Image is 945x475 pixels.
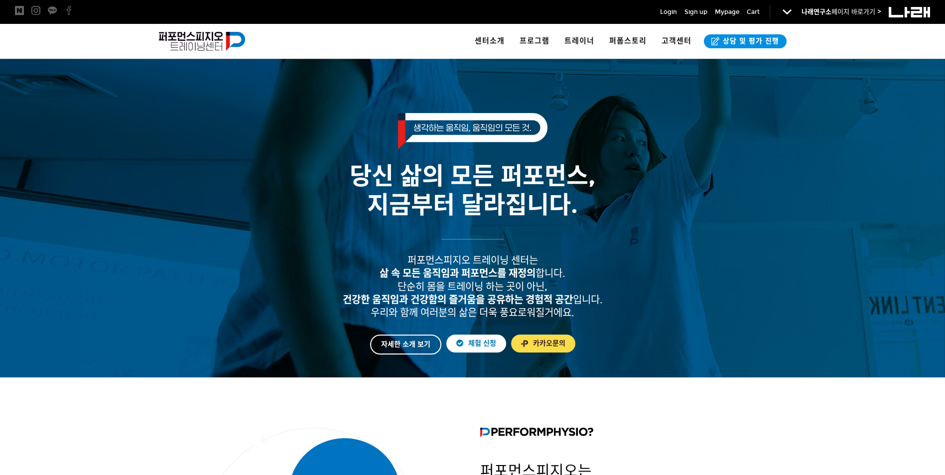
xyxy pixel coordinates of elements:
a: Cart [747,7,760,17]
span: 상담 및 평가 진행 [720,36,779,46]
strong: 삶 속 모든 움직임과 퍼포먼스를 재정의 [380,267,536,279]
span: 당신 삶의 모든 퍼포먼스, 지금부터 달라집니다. [350,161,595,220]
a: 트레이너 [557,24,602,59]
span: 고객센터 [662,36,691,45]
a: 나래연구소페이지 바로가기 > [802,8,881,16]
img: 생각하는 움직임, 움직임의 모든 것. [398,113,547,149]
span: 합니다. [380,267,565,279]
a: 고객센터 [654,24,699,59]
a: 자세한 소개 보기 [370,335,441,355]
a: 퍼폼스토리 [602,24,654,59]
span: 입니다. [343,294,603,306]
span: 센터소개 [475,36,505,45]
a: 프로그램 [512,24,557,59]
span: 퍼포먼스피지오 트레이닝 센터는 [407,254,538,266]
a: 센터소개 [467,24,512,59]
a: Sign up [684,7,707,17]
a: 상담 및 평가 진행 [704,34,787,48]
a: 체험 신청 [446,335,506,353]
strong: 나래연구소 [802,8,831,16]
img: 퍼포먼스피지오란? [480,428,593,437]
span: 퍼폼스토리 [609,36,647,45]
span: 단순히 몸을 트레이닝 하는 곳이 아닌, [398,281,547,293]
a: Login [660,7,677,17]
a: 카카오문의 [511,335,575,353]
span: 트레이너 [564,36,594,45]
span: 우리와 함께 여러분의 삶은 더욱 풍요로워질거에요. [371,307,574,319]
a: Mypage [715,7,739,17]
span: 프로그램 [520,36,549,45]
strong: 건강한 움직임과 건강함의 즐거움을 공유하는 경험적 공간 [343,294,573,306]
